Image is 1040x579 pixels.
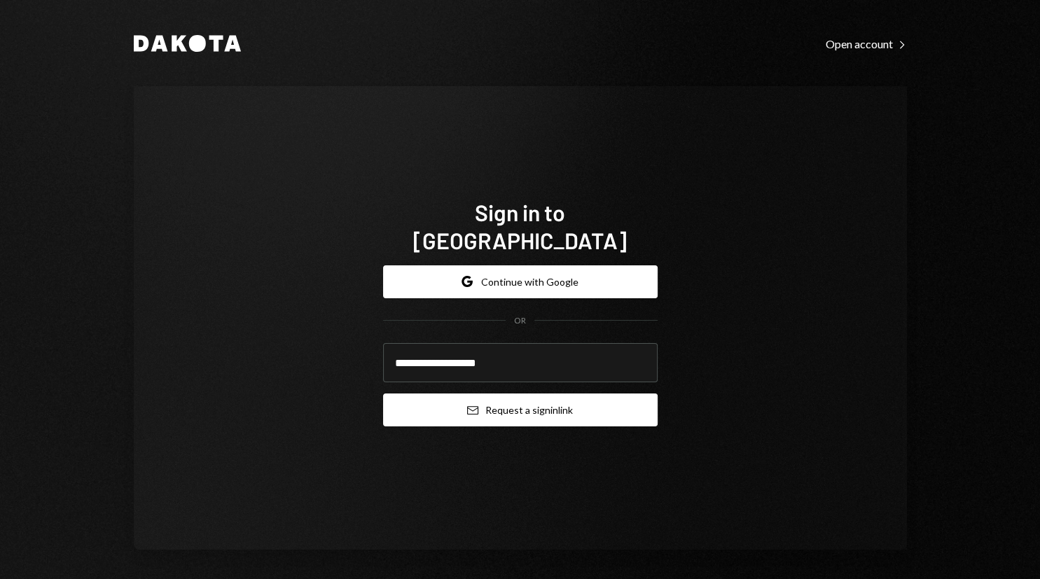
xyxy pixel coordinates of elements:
[383,393,658,426] button: Request a signinlink
[383,265,658,298] button: Continue with Google
[383,198,658,254] h1: Sign in to [GEOGRAPHIC_DATA]
[826,37,907,51] div: Open account
[826,36,907,51] a: Open account
[514,315,526,327] div: OR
